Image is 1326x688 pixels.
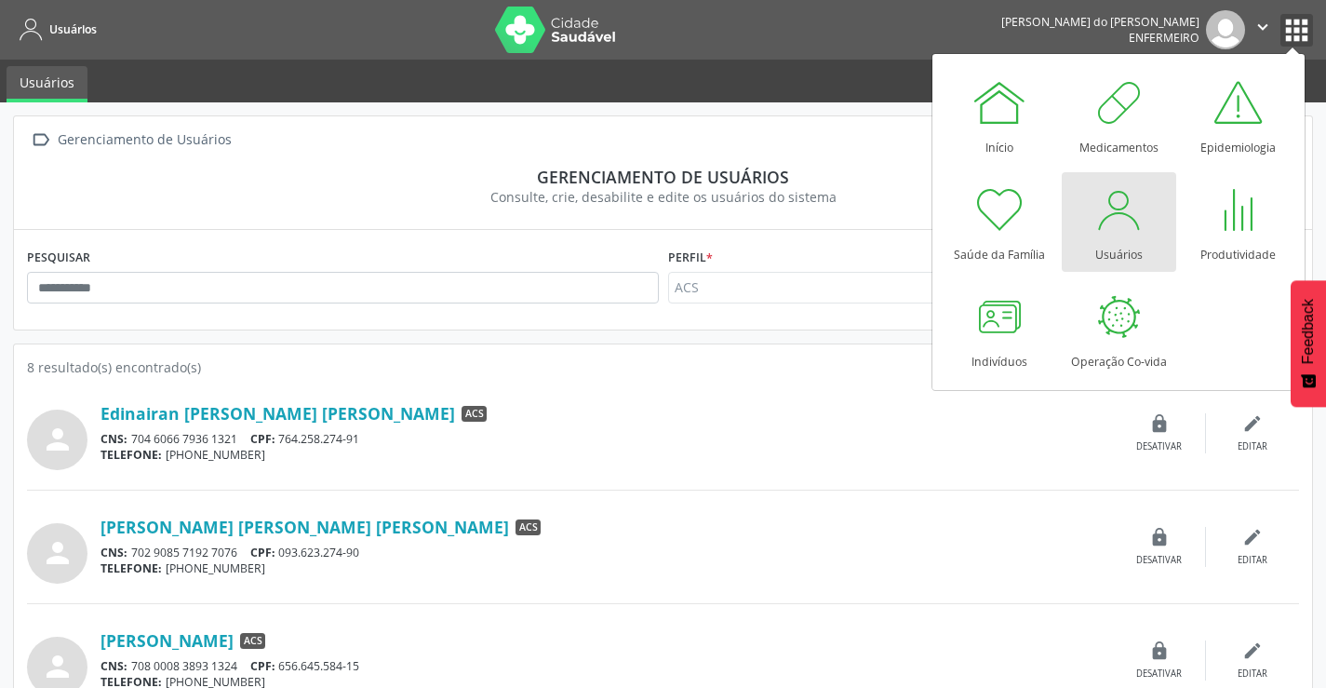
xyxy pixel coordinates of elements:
span: TELEFONE: [100,447,162,463]
span: Enfermeiro [1129,30,1199,46]
label: Perfil [668,243,713,272]
span: ACS [240,633,265,650]
a: Epidemiologia [1181,65,1295,165]
a: Usuários [7,66,87,102]
div: Desativar [1136,554,1182,567]
span: CPF: [250,545,275,560]
a: Indivíduos [943,279,1057,379]
label: PESQUISAR [27,243,90,272]
i:  [1252,17,1273,37]
span: CNS: [100,431,127,447]
div: 8 resultado(s) encontrado(s) [27,357,1299,377]
a: Início [943,65,1057,165]
span: ACS [462,406,487,423]
div: 708 0008 3893 1324 656.645.584-15 [100,658,1113,674]
i: lock [1149,413,1170,434]
a: Edinairan [PERSON_NAME] [PERSON_NAME] [100,403,455,424]
span: CNS: [100,545,127,560]
div: Desativar [1136,440,1182,453]
a:  Gerenciamento de Usuários [27,127,234,154]
div: 704 6066 7936 1321 764.258.274-91 [100,431,1113,447]
i: edit [1242,527,1263,547]
button: apps [1280,14,1313,47]
div: [PERSON_NAME] do [PERSON_NAME] [1001,14,1199,30]
i: person [41,423,74,456]
i: lock [1149,527,1170,547]
button:  [1245,10,1280,49]
div: Gerenciamento de usuários [40,167,1286,187]
i:  [27,127,54,154]
div: Editar [1238,554,1267,567]
a: Medicamentos [1062,65,1176,165]
div: Editar [1238,668,1267,681]
div: Editar [1238,440,1267,453]
div: Desativar [1136,668,1182,681]
span: Usuários [49,21,97,37]
i: lock [1149,641,1170,661]
a: Usuários [1062,172,1176,272]
a: Usuários [13,14,97,45]
a: [PERSON_NAME] [100,630,234,651]
i: edit [1242,641,1263,661]
div: Gerenciamento de Usuários [54,127,234,154]
span: ACS [516,519,541,536]
span: TELEFONE: [100,560,162,576]
a: [PERSON_NAME] [PERSON_NAME] [PERSON_NAME] [100,517,509,537]
div: Consulte, crie, desabilite e edite os usuários do sistema [40,187,1286,207]
i: edit [1242,413,1263,434]
a: Saúde da Família [943,172,1057,272]
a: Operação Co-vida [1062,279,1176,379]
img: img [1206,10,1245,49]
span: CPF: [250,431,275,447]
span: CPF: [250,658,275,674]
a: Produtividade [1181,172,1295,272]
span: CNS: [100,658,127,674]
i: person [41,536,74,570]
div: 702 9085 7192 7076 093.623.274-90 [100,545,1113,560]
button: Feedback - Mostrar pesquisa [1291,280,1326,407]
span: Feedback [1300,299,1317,364]
div: [PHONE_NUMBER] [100,560,1113,576]
div: [PHONE_NUMBER] [100,447,1113,463]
